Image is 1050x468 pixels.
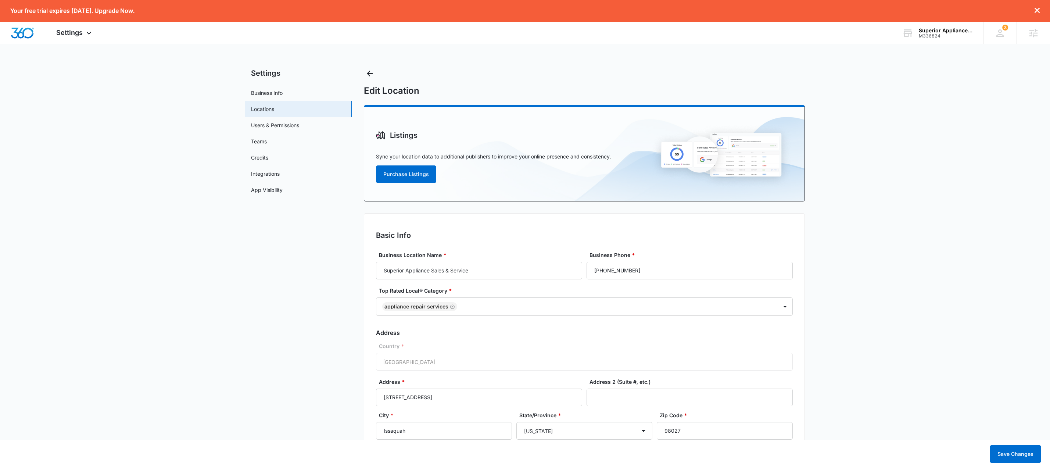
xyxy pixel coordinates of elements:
[251,170,280,178] a: Integrations
[251,89,283,97] a: Business Info
[251,121,299,129] a: Users & Permissions
[10,7,135,14] p: Your free trial expires [DATE]. Upgrade Now.
[379,378,585,386] label: Address
[390,130,418,141] h3: Listings
[1002,25,1008,31] div: notifications count
[45,22,104,44] div: Settings
[379,287,796,294] label: Top Rated Local® Category
[660,411,796,419] label: Zip Code
[251,105,274,113] a: Locations
[1035,7,1040,14] button: dismiss this dialog
[364,68,376,79] button: Back
[379,251,585,259] label: Business Location Name
[983,22,1017,44] div: notifications count
[245,68,352,79] h2: Settings
[990,445,1041,463] button: Save Changes
[376,165,436,183] button: Purchase Listings
[589,251,796,259] label: Business Phone
[519,411,655,419] label: State/Province
[376,328,793,337] h3: Address
[379,342,796,350] label: Country
[1002,25,1008,31] span: 3
[251,154,268,161] a: Credits
[376,153,611,160] p: Sync your location data to additional publishers to improve your online presence and consistency.
[919,28,972,33] div: account name
[384,304,448,309] div: Appliance Repair Services
[379,411,515,419] label: City
[376,230,793,241] h2: Basic Info
[364,85,419,96] h1: Edit Location
[448,304,455,309] div: Remove Appliance Repair Services
[251,186,283,194] a: App Visibility
[589,378,796,386] label: Address 2 (Suite #, etc.)
[251,137,267,145] a: Teams
[919,33,972,39] div: account id
[56,29,83,36] span: Settings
